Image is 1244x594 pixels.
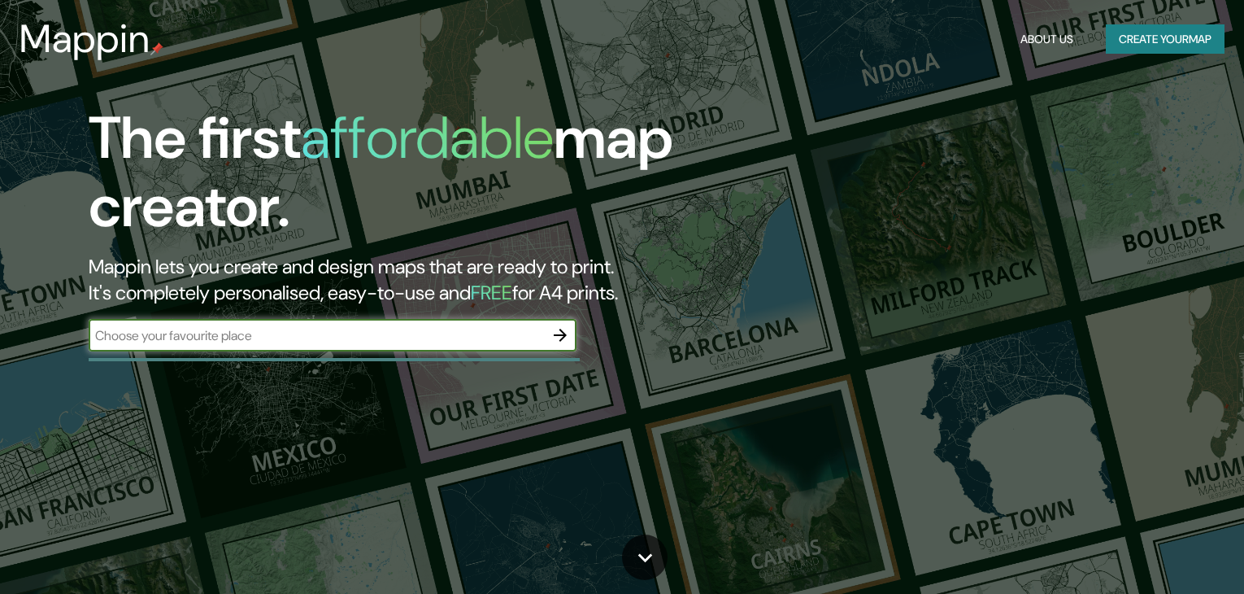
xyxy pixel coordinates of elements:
[89,254,711,306] h2: Mappin lets you create and design maps that are ready to print. It's completely personalised, eas...
[1014,24,1080,55] button: About Us
[89,104,711,254] h1: The first map creator.
[471,280,512,305] h5: FREE
[150,42,163,55] img: mappin-pin
[89,326,544,345] input: Choose your favourite place
[301,100,554,176] h1: affordable
[1106,24,1224,55] button: Create yourmap
[20,16,150,62] h3: Mappin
